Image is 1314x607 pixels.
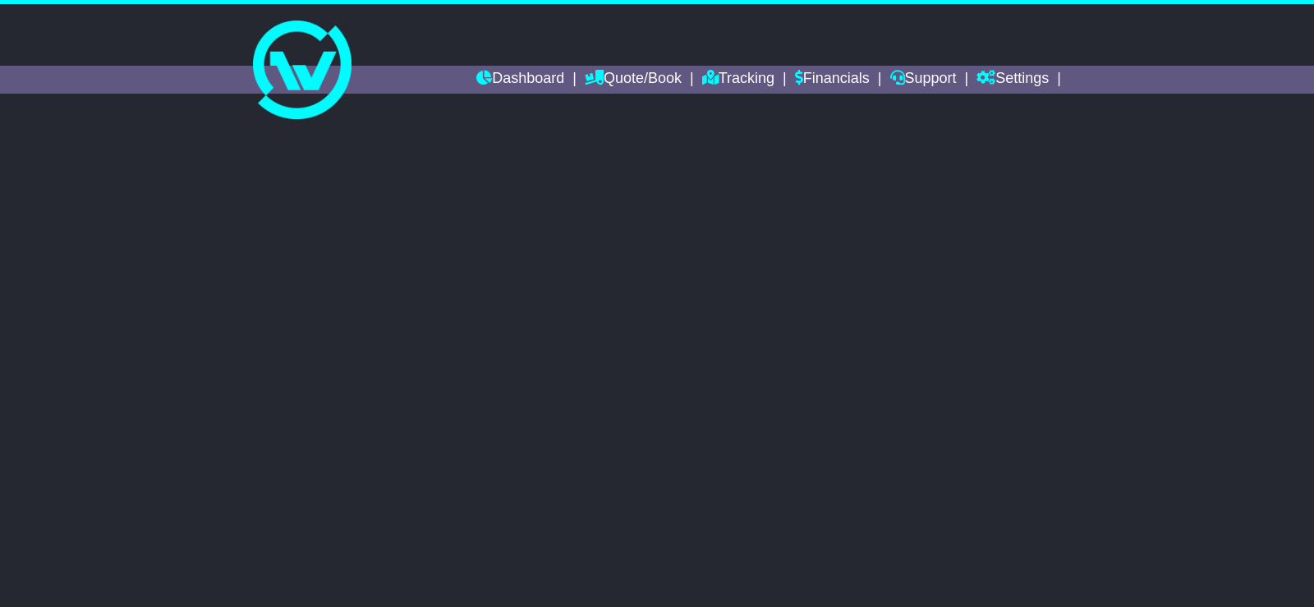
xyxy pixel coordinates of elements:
a: Dashboard [476,66,564,94]
a: Tracking [702,66,774,94]
a: Settings [976,66,1049,94]
a: Support [890,66,957,94]
a: Financials [795,66,870,94]
a: Quote/Book [585,66,682,94]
